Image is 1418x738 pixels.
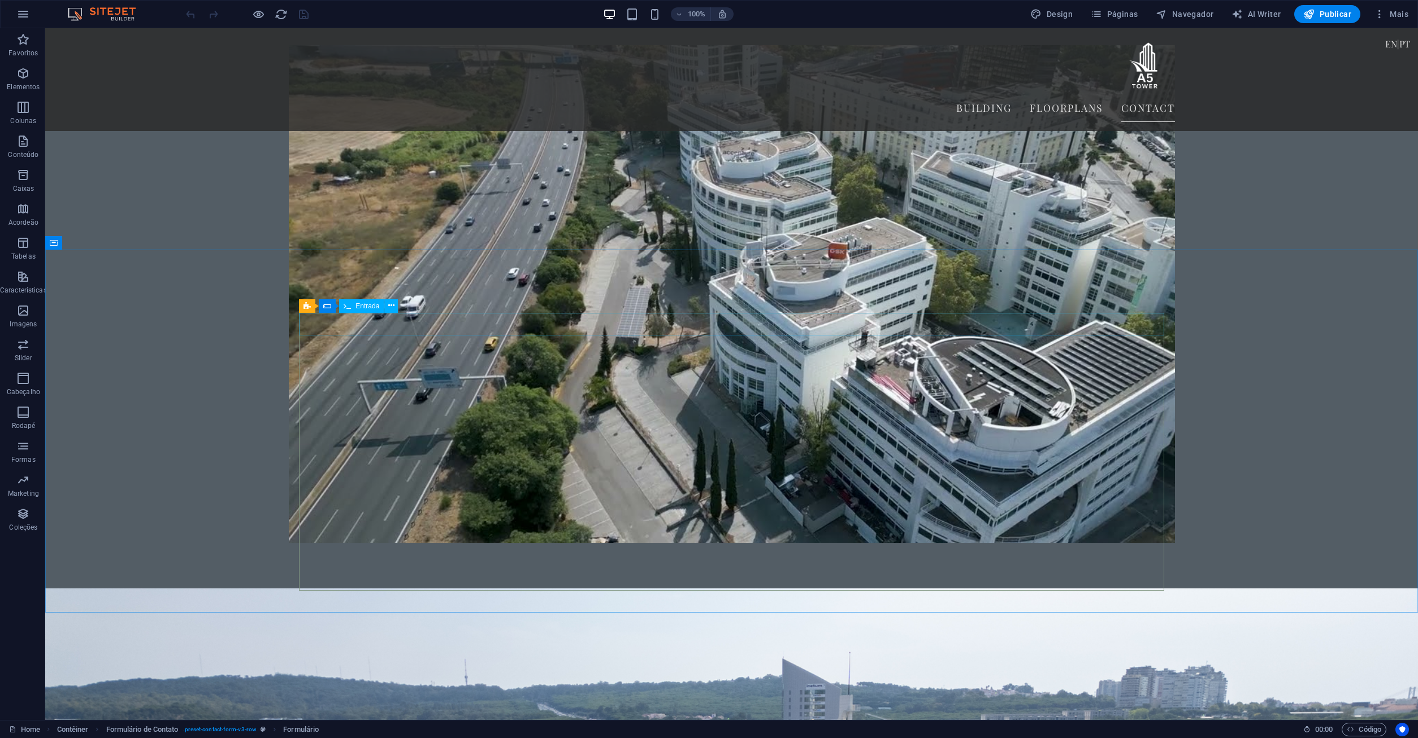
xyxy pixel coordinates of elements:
[717,9,727,19] i: Ao redimensionar, ajusta automaticamente o nível de zoom para caber no dispositivo escolhido.
[11,455,36,464] p: Formas
[1342,723,1386,736] button: Código
[8,49,38,58] p: Favoritos
[8,218,38,227] p: Acordeão
[275,8,288,21] i: Recarregar página
[183,723,257,736] span: . preset-contact-form-v3-row
[15,353,32,363] p: Slider
[1227,5,1285,23] button: AI Writer
[1030,8,1073,20] span: Design
[1323,725,1325,733] span: :
[261,726,266,732] i: Este elemento é uma predefinição personalizável
[11,252,36,261] p: Tabelas
[1369,5,1413,23] button: Mais
[1151,5,1218,23] button: Navegador
[1303,723,1333,736] h6: Tempo de sessão
[1091,8,1138,20] span: Páginas
[65,7,150,21] img: Editor Logo
[9,723,40,736] a: Clique para cancelar a seleção. Clique duas vezes para abrir as Páginas
[274,7,288,21] button: reload
[57,723,89,736] span: Clique para selecionar. Clique duas vezes para editar
[1395,723,1409,736] button: Usercentrics
[1374,8,1408,20] span: Mais
[1156,8,1213,20] span: Navegador
[10,320,37,329] p: Imagens
[106,723,179,736] span: Clique para selecionar. Clique duas vezes para editar
[13,184,34,193] p: Caixas
[9,523,37,532] p: Coleções
[1026,5,1077,23] button: Design
[1231,8,1281,20] span: AI Writer
[57,723,319,736] nav: breadcrumb
[355,303,379,309] span: Entrada
[1303,8,1351,20] span: Publicar
[1347,723,1381,736] span: Código
[671,7,711,21] button: 100%
[283,723,319,736] span: Clique para selecionar. Clique duas vezes para editar
[7,82,40,91] p: Elementos
[8,150,38,159] p: Conteúdo
[7,387,40,396] p: Cabeçalho
[251,7,265,21] button: Clique aqui para sair do modo de visualização e continuar editando
[1086,5,1142,23] button: Páginas
[8,489,39,498] p: Marketing
[1315,723,1333,736] span: 00 00
[12,421,36,430] p: Rodapé
[688,7,706,21] h6: 100%
[1294,5,1360,23] button: Publicar
[10,116,36,125] p: Colunas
